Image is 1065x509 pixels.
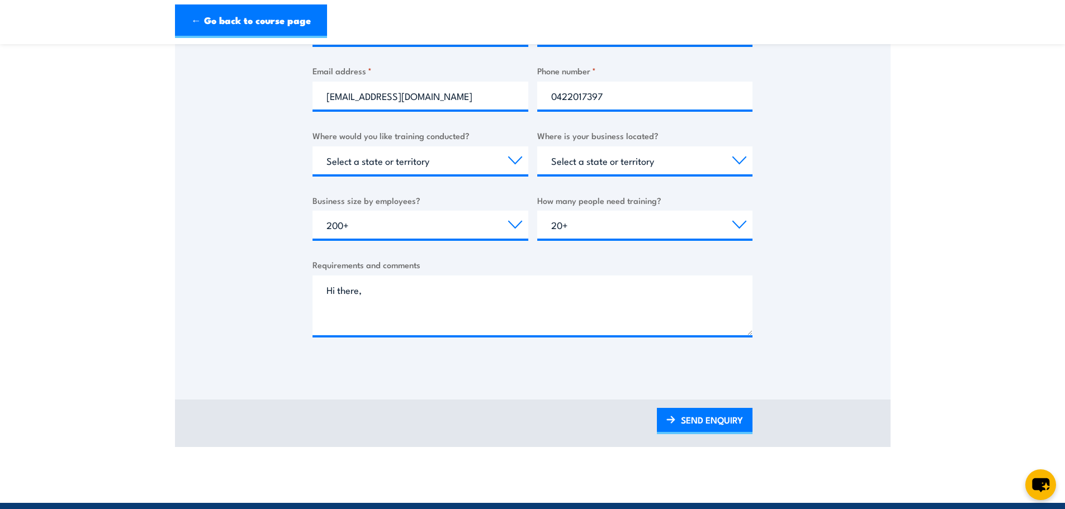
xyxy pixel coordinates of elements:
[175,4,327,38] a: ← Go back to course page
[313,258,752,271] label: Requirements and comments
[657,408,752,434] a: SEND ENQUIRY
[537,129,753,142] label: Where is your business located?
[313,64,528,77] label: Email address
[1025,469,1056,500] button: chat-button
[313,129,528,142] label: Where would you like training conducted?
[313,194,528,207] label: Business size by employees?
[537,194,753,207] label: How many people need training?
[537,64,753,77] label: Phone number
